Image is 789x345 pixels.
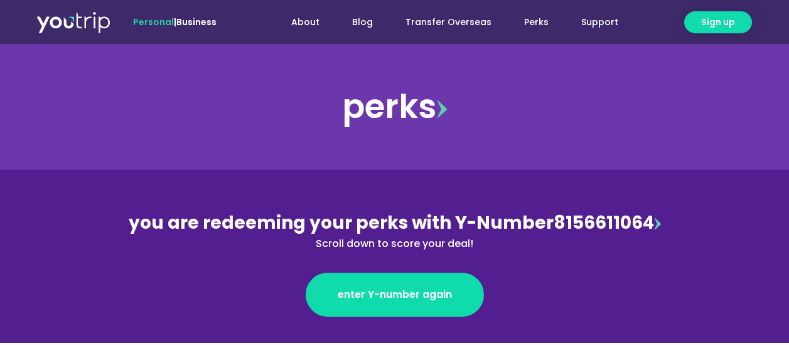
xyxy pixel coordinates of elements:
a: Transfer Overseas [389,11,508,34]
span: | [133,16,217,28]
a: enter Y-number again [306,273,484,317]
a: Support [565,11,635,34]
span: enter Y-number again [338,287,452,302]
div: Scroll down to score your deal! [122,236,667,251]
nav: Menu [250,11,635,34]
div: 8156611064 [122,210,667,251]
a: Perks [508,11,565,34]
a: Blog [336,11,389,34]
a: About [275,11,336,34]
span: Personal [133,16,174,28]
span: Sign up [701,16,735,29]
span: you are redeeming your perks with Y-Number [129,211,554,235]
a: Sign up [684,11,752,33]
a: Business [176,16,217,28]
